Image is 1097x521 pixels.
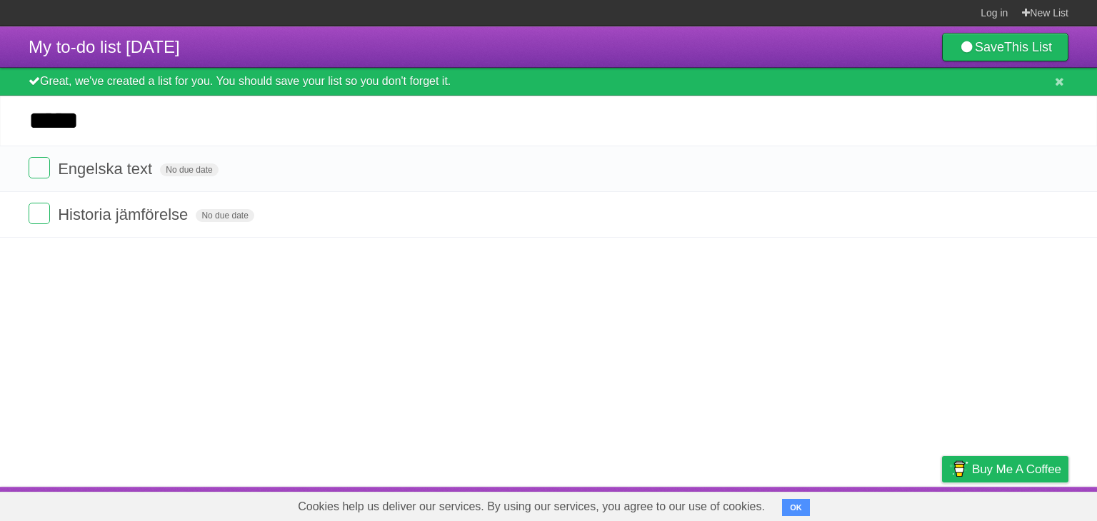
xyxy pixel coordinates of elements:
span: Historia jämförelse [58,206,191,223]
span: Buy me a coffee [972,457,1061,482]
label: Done [29,203,50,224]
a: About [752,490,782,517]
button: OK [782,499,810,516]
a: Privacy [923,490,961,517]
span: Engelska text [58,160,156,178]
label: Done [29,157,50,178]
span: No due date [196,209,254,222]
a: SaveThis List [942,33,1068,61]
b: This List [1004,40,1052,54]
img: Buy me a coffee [949,457,968,481]
a: Suggest a feature [978,490,1068,517]
a: Terms [875,490,906,517]
span: No due date [160,163,218,176]
a: Developers [799,490,857,517]
span: Cookies help us deliver our services. By using our services, you agree to our use of cookies. [284,492,779,521]
a: Buy me a coffee [942,456,1068,482]
span: My to-do list [DATE] [29,37,180,56]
